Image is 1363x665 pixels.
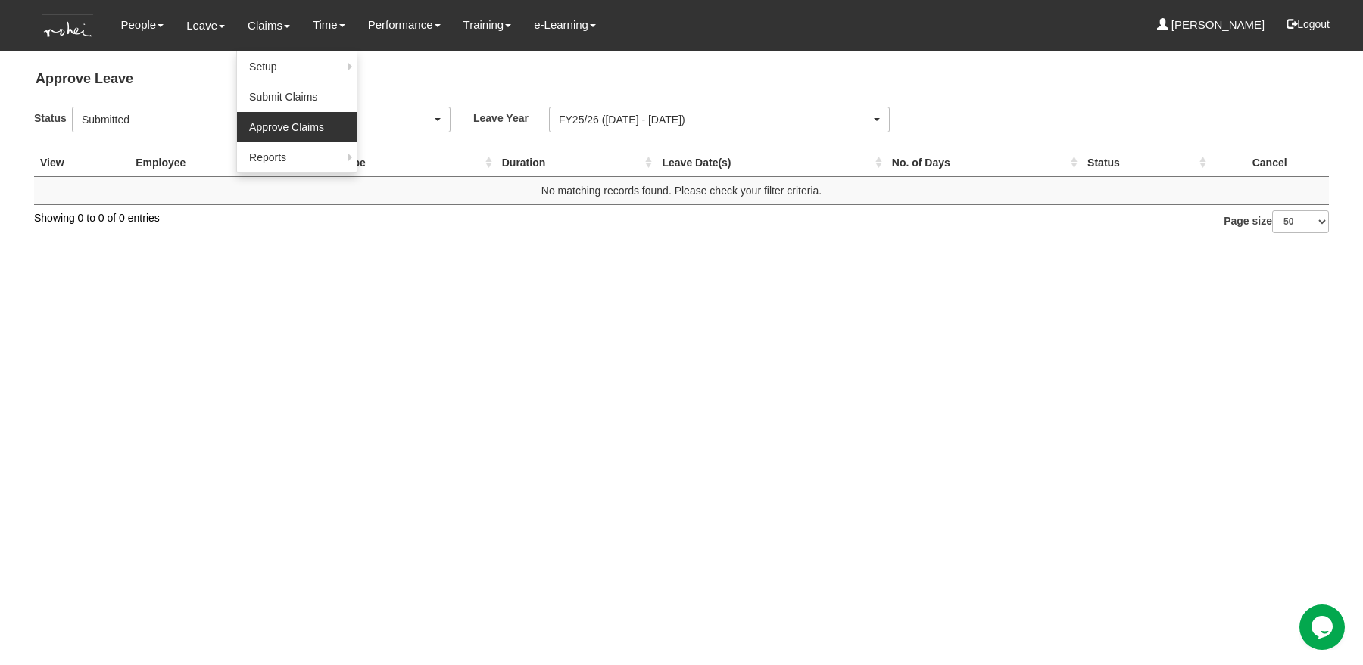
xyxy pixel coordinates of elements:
a: People [120,8,164,42]
div: Submitted [82,112,432,127]
a: Leave [186,8,225,43]
a: Approve Claims [237,112,357,142]
iframe: chat widget [1299,604,1348,650]
label: Status [34,107,72,129]
th: No. of Days : activate to sort column ascending [886,149,1081,177]
button: Submitted [72,107,451,132]
th: Leave Type : activate to sort column ascending [303,149,496,177]
button: FY25/26 ([DATE] - [DATE]) [549,107,890,132]
th: Employee : activate to sort column ascending [129,149,302,177]
th: View [34,149,129,177]
button: Logout [1276,6,1340,42]
a: Performance [368,8,441,42]
select: Page size [1272,210,1329,233]
td: No matching records found. Please check your filter criteria. [34,176,1329,204]
div: FY25/26 ([DATE] - [DATE]) [559,112,871,127]
label: Page size [1224,210,1329,233]
a: Time [313,8,345,42]
a: Reports [237,142,357,172]
a: Training [463,8,512,42]
a: Setup [237,51,357,82]
h4: Approve Leave [34,64,1329,95]
th: Leave Date(s) : activate to sort column ascending [656,149,885,177]
th: Cancel [1210,149,1329,177]
a: [PERSON_NAME] [1157,8,1265,42]
a: e-Learning [534,8,596,42]
label: Leave Year [473,107,549,129]
a: Claims [248,8,290,43]
th: Duration : activate to sort column ascending [496,149,657,177]
a: Submit Claims [237,82,357,112]
th: Status : activate to sort column ascending [1081,149,1210,177]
